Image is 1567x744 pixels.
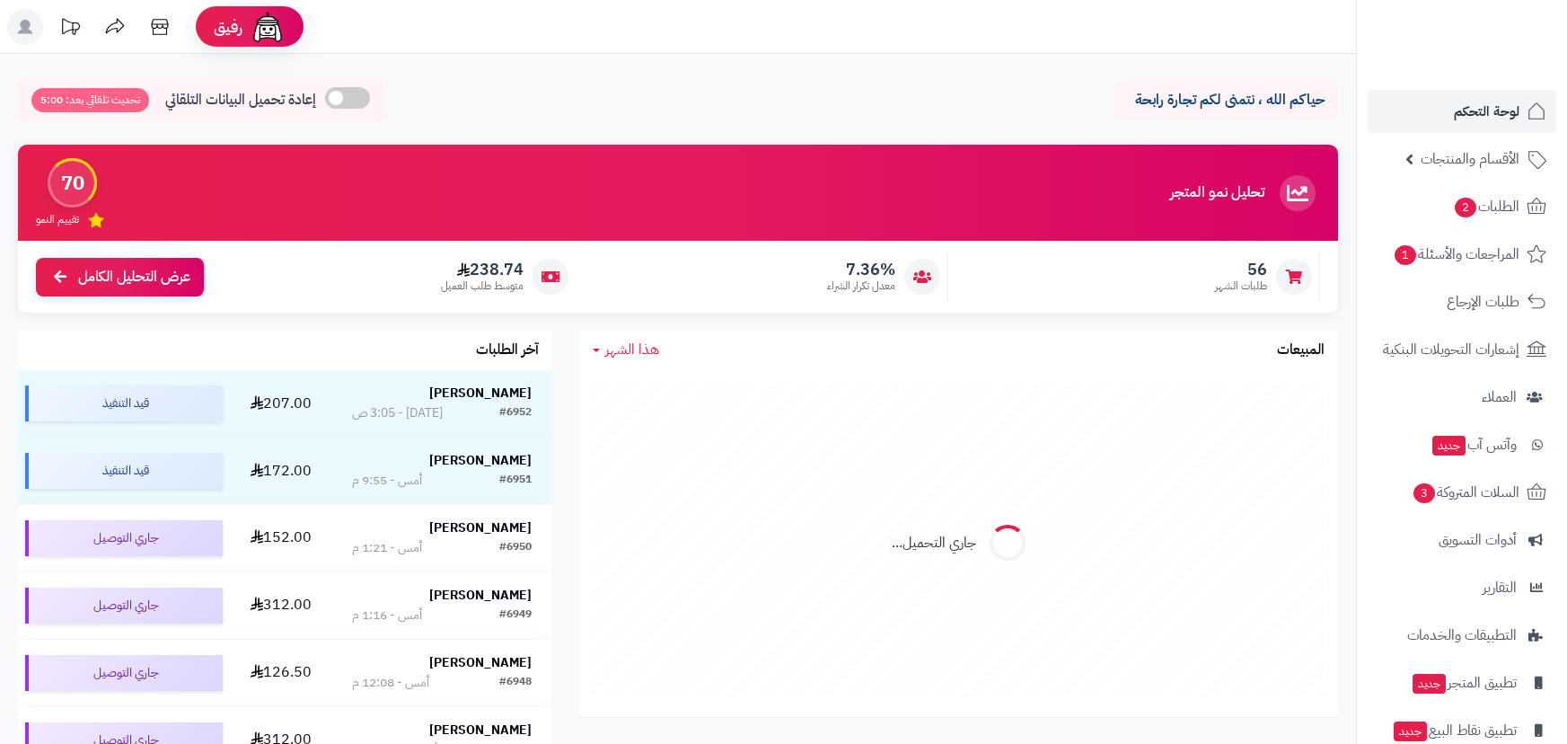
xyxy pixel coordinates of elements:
[230,572,331,639] td: 312.00
[1482,385,1517,410] span: العملاء
[1483,575,1517,600] span: التقارير
[1383,337,1519,362] span: إشعارات التحويلات البنكية
[429,653,532,672] strong: [PERSON_NAME]
[1439,527,1517,553] span: أدوات التسويق
[1447,289,1519,314] span: طلبات الإرجاع
[31,88,149,112] span: تحديث تلقائي بعد: 5:00
[1127,90,1325,111] p: حياكم الله ، نتمنى لكم تجارة رابحة
[25,588,223,624] div: جاري التوصيل
[827,260,895,279] span: 7.36%
[1411,670,1517,695] span: تطبيق المتجر
[1368,518,1556,562] a: أدوات التسويق
[352,539,422,557] div: أمس - 1:21 م
[1394,244,1417,266] span: 1
[352,404,443,422] div: [DATE] - 3:05 ص
[499,404,532,422] div: #6952
[1368,280,1556,323] a: طلبات الإرجاع
[36,212,79,227] span: تقييم النمو
[1454,99,1519,124] span: لوحة التحكم
[230,505,331,571] td: 152.00
[352,607,422,624] div: أمس - 1:16 م
[1392,718,1517,743] span: تطبيق نقاط البيع
[1454,197,1477,218] span: 2
[429,384,532,403] strong: [PERSON_NAME]
[25,453,223,489] div: قيد التنفيذ
[48,9,92,49] a: تحديثات المنصة
[1368,90,1556,133] a: لوحة التحكم
[1412,480,1519,505] span: السلات المتروكة
[429,586,532,605] strong: [PERSON_NAME]
[892,533,976,554] div: جاري التحميل...
[499,539,532,557] div: #6950
[827,279,895,294] span: معدل تكرار الشراء
[1368,376,1556,419] a: العملاء
[78,267,190,288] span: عرض التحليل الكامل
[1394,722,1427,741] span: جديد
[429,721,532,740] strong: [PERSON_NAME]
[230,370,331,437] td: 207.00
[1368,328,1556,371] a: إشعارات التحويلات البنكية
[499,674,532,692] div: #6948
[250,9,286,45] img: ai-face.png
[593,340,659,360] a: هذا الشهر
[1215,279,1267,294] span: طلبات الشهر
[230,438,331,504] td: 172.00
[1170,185,1264,201] h3: تحليل نمو المتجر
[352,472,422,490] div: أمس - 9:55 م
[441,279,524,294] span: متوسط طلب العميل
[1431,432,1517,457] span: وآتس آب
[441,260,524,279] span: 238.74
[230,640,331,706] td: 126.50
[1368,614,1556,657] a: التطبيقات والخدمات
[476,342,539,359] h3: آخر الطلبات
[1421,146,1519,172] span: الأقسام والمنتجات
[25,655,223,691] div: جاري التوصيل
[1453,194,1519,219] span: الطلبات
[499,607,532,624] div: #6949
[165,90,316,111] span: إعادة تحميل البيانات التلقائي
[1215,260,1267,279] span: 56
[25,520,223,556] div: جاري التوصيل
[36,258,204,297] a: عرض التحليل الكامل
[1413,674,1446,694] span: جديد
[429,518,532,537] strong: [PERSON_NAME]
[25,385,223,421] div: قيد التنفيذ
[1277,342,1325,359] h3: المبيعات
[352,674,429,692] div: أمس - 12:08 م
[429,451,532,470] strong: [PERSON_NAME]
[1413,483,1436,504] span: 3
[1368,185,1556,228] a: الطلبات2
[1368,566,1556,609] a: التقارير
[1445,13,1550,51] img: logo-2.png
[214,16,242,38] span: رفيق
[1368,233,1556,276] a: المراجعات والأسئلة1
[499,472,532,490] div: #6951
[1368,471,1556,514] a: السلات المتروكة3
[1393,242,1519,267] span: المراجعات والأسئلة
[1368,423,1556,466] a: وآتس آبجديد
[1368,661,1556,704] a: تطبيق المتجرجديد
[1407,623,1517,648] span: التطبيقات والخدمات
[605,339,659,360] span: هذا الشهر
[1432,436,1466,456] span: جديد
